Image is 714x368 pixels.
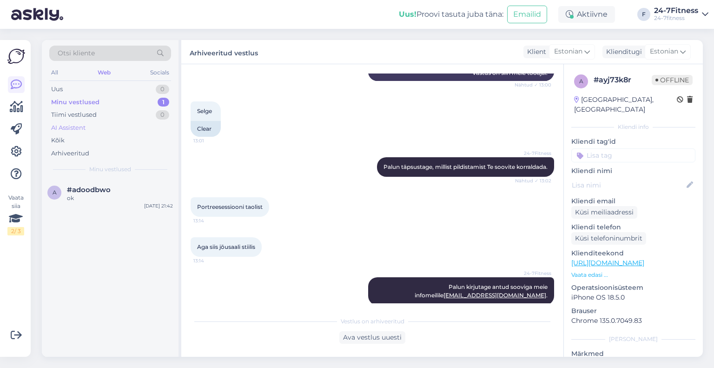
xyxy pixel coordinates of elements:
[571,206,637,219] div: Küsi meiliaadressi
[515,81,551,88] span: Nähtud ✓ 13:00
[67,194,173,202] div: ok
[89,165,131,174] span: Minu vestlused
[571,123,695,131] div: Kliendi info
[637,8,650,21] div: F
[571,316,695,326] p: Chrome 135.0.7049.83
[399,10,416,19] b: Uus!
[574,95,677,114] div: [GEOGRAPHIC_DATA], [GEOGRAPHIC_DATA]
[7,47,25,65] img: Askly Logo
[523,47,546,57] div: Klient
[443,292,546,299] a: [EMAIL_ADDRESS][DOMAIN_NAME]
[571,293,695,302] p: iPhone OS 18.5.0
[572,180,685,190] input: Lisa nimi
[571,283,695,293] p: Operatsioonisüsteem
[399,9,503,20] div: Proovi tasuta juba täna:
[571,248,695,258] p: Klienditeekond
[594,74,652,86] div: # ayj73k8r
[51,136,65,145] div: Kõik
[193,257,228,264] span: 13:14
[571,271,695,279] p: Vaata edasi ...
[507,6,547,23] button: Emailid
[339,331,405,344] div: Ava vestlus uuesti
[7,194,24,235] div: Vaata siia
[96,67,112,79] div: Web
[415,283,549,299] span: Palun kirjutage antud sooviga meie infomeilile .
[7,227,24,235] div: 2 / 3
[51,110,97,120] div: Tiimi vestlused
[571,137,695,147] p: Kliendi tag'id
[652,75,693,85] span: Offline
[516,270,551,277] span: 24-7Fitness
[158,98,169,107] div: 1
[554,47,582,57] span: Estonian
[193,217,228,224] span: 13:14
[579,78,583,85] span: a
[67,186,111,194] span: #adoodbwo
[383,163,548,170] span: Palun täpsustage, millist pildistamist Te soovite korraldada.
[53,189,57,196] span: a
[51,98,99,107] div: Minu vestlused
[571,196,695,206] p: Kliendi email
[571,232,646,245] div: Küsi telefoninumbrit
[156,110,169,120] div: 0
[197,107,212,114] span: Selge
[654,7,708,22] a: 24-7Fitness24-7fitness
[571,335,695,343] div: [PERSON_NAME]
[516,150,551,157] span: 24-7Fitness
[650,47,678,57] span: Estonian
[51,149,89,158] div: Arhiveeritud
[571,222,695,232] p: Kliendi telefon
[148,67,171,79] div: Socials
[571,349,695,359] p: Märkmed
[602,47,642,57] div: Klienditugi
[58,48,95,58] span: Otsi kliente
[558,6,615,23] div: Aktiivne
[571,148,695,162] input: Lisa tag
[51,123,86,133] div: AI Assistent
[197,243,255,250] span: Aga siis jõusaali stiilis
[51,85,63,94] div: Uus
[571,259,644,267] a: [URL][DOMAIN_NAME]
[193,137,228,144] span: 13:01
[156,85,169,94] div: 0
[197,203,263,210] span: Portreesessiooni taolist
[515,177,551,184] span: Nähtud ✓ 13:02
[190,46,258,58] label: Arhiveeritud vestlus
[571,166,695,176] p: Kliendi nimi
[144,202,173,209] div: [DATE] 21:42
[571,306,695,316] p: Brauser
[341,317,404,326] span: Vestlus on arhiveeritud
[654,7,698,14] div: 24-7Fitness
[654,14,698,22] div: 24-7fitness
[191,121,221,137] div: Clear
[49,67,60,79] div: All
